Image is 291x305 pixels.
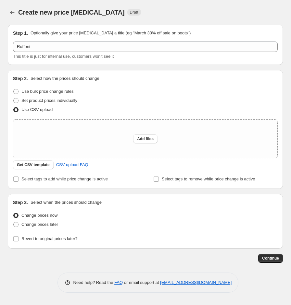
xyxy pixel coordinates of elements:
[258,254,283,263] button: Continue
[114,280,123,285] a: FAQ
[17,162,50,167] span: Get CSV template
[160,280,232,285] a: [EMAIL_ADDRESS][DOMAIN_NAME]
[18,9,125,16] span: Create new price [MEDICAL_DATA]
[21,98,77,103] span: Set product prices individually
[21,177,108,181] span: Select tags to add while price change is active
[123,280,160,285] span: or email support at
[13,30,28,36] h2: Step 1.
[262,256,279,261] span: Continue
[162,177,255,181] span: Select tags to remove while price change is active
[13,199,28,206] h2: Step 3.
[130,10,138,15] span: Draft
[52,160,92,170] a: CSV upload FAQ
[21,236,78,241] span: Revert to original prices later?
[21,222,58,227] span: Change prices later
[21,89,73,94] span: Use bulk price change rules
[13,160,54,169] button: Get CSV template
[137,136,154,141] span: Add files
[31,199,102,206] p: Select when the prices should change
[31,30,191,36] p: Optionally give your price [MEDICAL_DATA] a title (eg "March 30% off sale on boots")
[8,8,17,17] button: Price change jobs
[13,75,28,82] h2: Step 2.
[31,75,99,82] p: Select how the prices should change
[73,280,115,285] span: Need help? Read the
[56,162,88,168] span: CSV upload FAQ
[13,42,278,52] input: 30% off holiday sale
[133,134,158,143] button: Add files
[21,107,53,112] span: Use CSV upload
[13,54,114,59] span: This title is just for internal use, customers won't see it
[21,213,57,218] span: Change prices now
